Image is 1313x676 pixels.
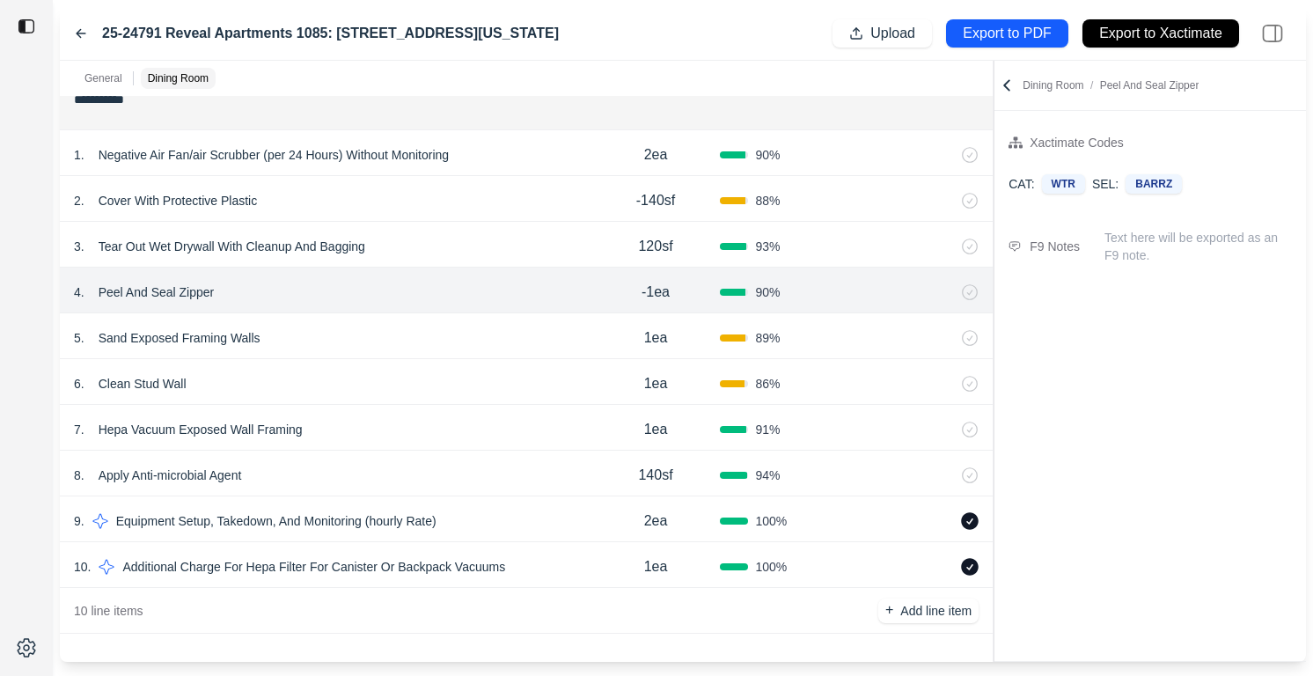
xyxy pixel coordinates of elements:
span: 94 % [755,467,780,484]
p: 8 . [74,467,84,484]
p: Hepa Vacuum Exposed Wall Framing [92,417,310,442]
button: Upload [833,19,932,48]
p: 1ea [644,419,668,440]
p: CAT: [1009,175,1034,193]
p: 2ea [644,511,668,532]
p: Upload [870,24,915,44]
p: Clean Stud Wall [92,371,194,396]
p: General [84,71,122,85]
button: +Add line item [878,599,979,623]
p: 5 . [74,329,84,347]
div: F9 Notes [1030,236,1080,257]
p: 3 . [74,238,84,255]
p: Peel And Seal Zipper [92,280,222,305]
span: 100 % [755,558,787,576]
p: Export to PDF [963,24,1051,44]
p: Dining Room [1023,78,1199,92]
span: / [1084,79,1100,92]
img: comment [1009,241,1021,252]
label: 25-24791 Reveal Apartments 1085: [STREET_ADDRESS][US_STATE] [102,23,559,44]
span: 86 % [755,375,780,393]
div: Xactimate Codes [1030,132,1124,153]
p: Cover With Protective Plastic [92,188,265,213]
div: WTR [1042,174,1085,194]
p: -140sf [636,190,675,211]
p: 120sf [638,236,672,257]
p: Negative Air Fan/air Scrubber (per 24 Hours) Without Monitoring [92,143,456,167]
p: 2ea [644,144,668,165]
span: 100 % [755,512,787,530]
span: 91 % [755,421,780,438]
span: 90 % [755,283,780,301]
p: 9 . [74,512,84,530]
span: 93 % [755,238,780,255]
p: 140sf [638,465,672,486]
div: BARRZ [1126,174,1182,194]
button: Export to Xactimate [1082,19,1239,48]
p: + [885,600,893,621]
img: right-panel.svg [1253,14,1292,53]
img: toggle sidebar [18,18,35,35]
p: 2 . [74,192,84,209]
p: SEL: [1092,175,1119,193]
p: 10 . [74,558,91,576]
p: 1ea [644,327,668,349]
button: Export to PDF [946,19,1068,48]
p: Text here will be exported as an F9 note. [1104,229,1292,264]
p: Equipment Setup, Takedown, And Monitoring (hourly Rate) [109,509,444,533]
p: 1ea [644,373,668,394]
p: 10 line items [74,602,143,620]
p: Additional Charge For Hepa Filter For Canister Or Backpack Vacuums [115,555,512,579]
p: Add line item [900,602,972,620]
p: -1ea [642,282,670,303]
p: Export to Xactimate [1099,24,1222,44]
span: 88 % [755,192,780,209]
p: 4 . [74,283,84,301]
span: 90 % [755,146,780,164]
p: 1 . [74,146,84,164]
span: 89 % [755,329,780,347]
p: 7 . [74,421,84,438]
p: Dining Room [148,71,209,85]
p: Apply Anti-microbial Agent [92,463,249,488]
p: 1ea [644,556,668,577]
span: Peel And Seal Zipper [1100,79,1199,92]
p: Sand Exposed Framing Walls [92,326,268,350]
p: 6 . [74,375,84,393]
p: Tear Out Wet Drywall With Cleanup And Bagging [92,234,372,259]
